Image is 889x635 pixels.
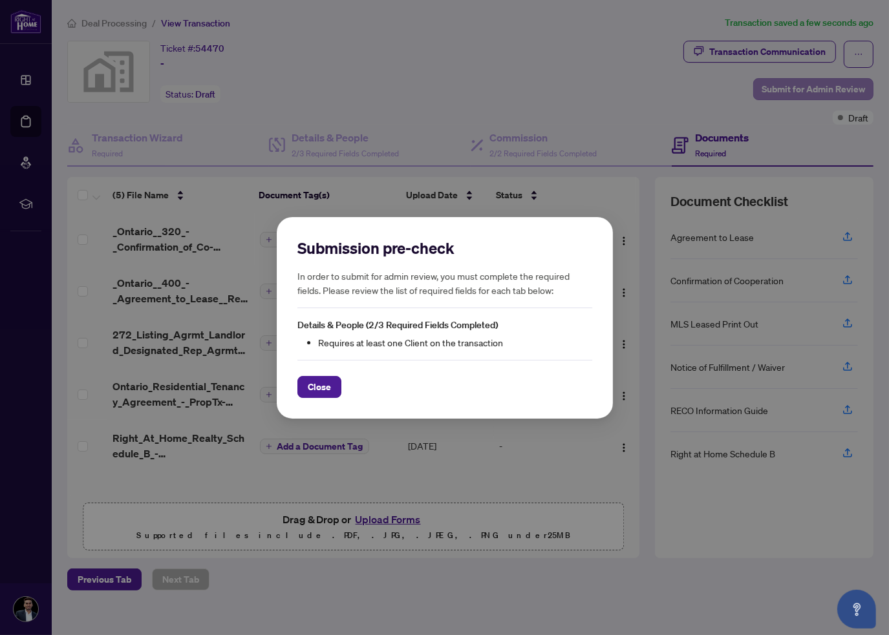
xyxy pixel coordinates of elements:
[297,319,498,331] span: Details & People (2/3 Required Fields Completed)
[308,376,331,397] span: Close
[297,375,341,397] button: Close
[297,269,592,297] h5: In order to submit for admin review, you must complete the required fields. Please review the lis...
[297,238,592,258] h2: Submission pre-check
[318,335,592,349] li: Requires at least one Client on the transaction
[837,590,876,629] button: Open asap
